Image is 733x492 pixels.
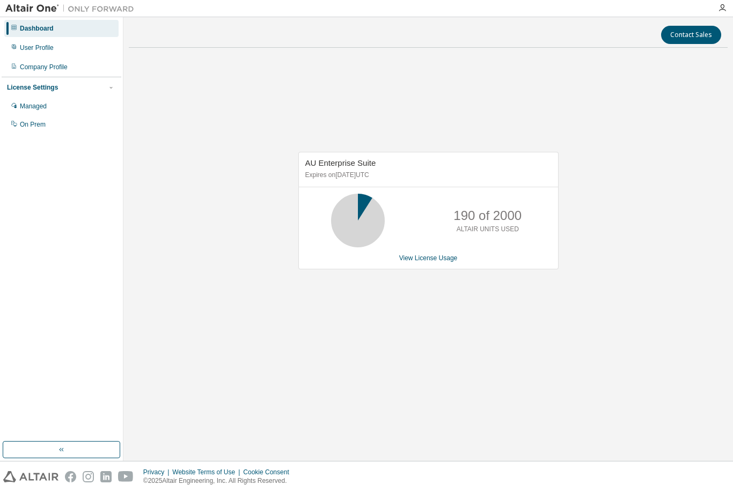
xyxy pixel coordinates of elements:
div: License Settings [7,83,58,92]
p: Expires on [DATE] UTC [305,171,549,180]
p: 190 of 2000 [453,207,522,225]
img: instagram.svg [83,471,94,482]
p: ALTAIR UNITS USED [457,225,519,234]
div: Company Profile [20,63,68,71]
span: AU Enterprise Suite [305,158,376,167]
div: Managed [20,102,47,111]
img: linkedin.svg [100,471,112,482]
img: altair_logo.svg [3,471,58,482]
div: Privacy [143,468,172,476]
div: On Prem [20,120,46,129]
div: Dashboard [20,24,54,33]
img: facebook.svg [65,471,76,482]
button: Contact Sales [661,26,721,44]
img: youtube.svg [118,471,134,482]
div: Cookie Consent [243,468,295,476]
img: Altair One [5,3,140,14]
a: View License Usage [399,254,458,262]
div: Website Terms of Use [172,468,243,476]
p: © 2025 Altair Engineering, Inc. All Rights Reserved. [143,476,296,486]
div: User Profile [20,43,54,52]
